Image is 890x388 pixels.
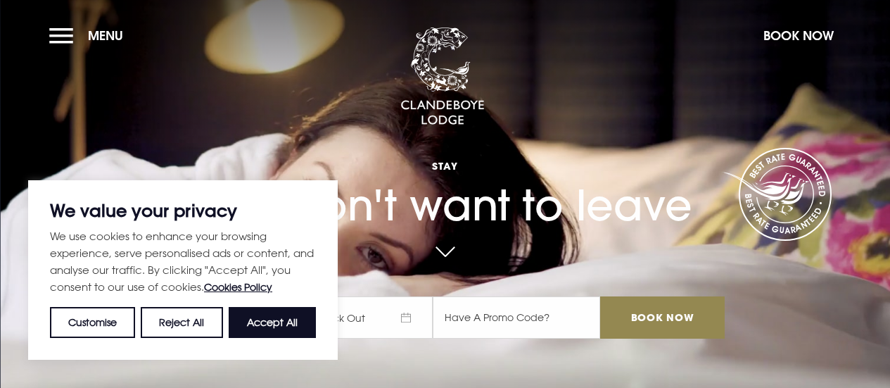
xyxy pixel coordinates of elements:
[165,134,724,230] h1: You won't want to leave
[600,296,724,339] input: Book Now
[204,281,272,293] a: Cookies Policy
[141,307,222,338] button: Reject All
[756,20,841,51] button: Book Now
[165,159,724,173] span: Stay
[28,180,338,360] div: We value your privacy
[50,227,316,296] p: We use cookies to enhance your browsing experience, serve personalised ads or content, and analys...
[49,20,130,51] button: Menu
[88,27,123,44] span: Menu
[433,296,600,339] input: Have A Promo Code?
[400,27,485,126] img: Clandeboye Lodge
[50,307,135,338] button: Customise
[50,202,316,219] p: We value your privacy
[299,296,433,339] span: Check Out
[229,307,316,338] button: Accept All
